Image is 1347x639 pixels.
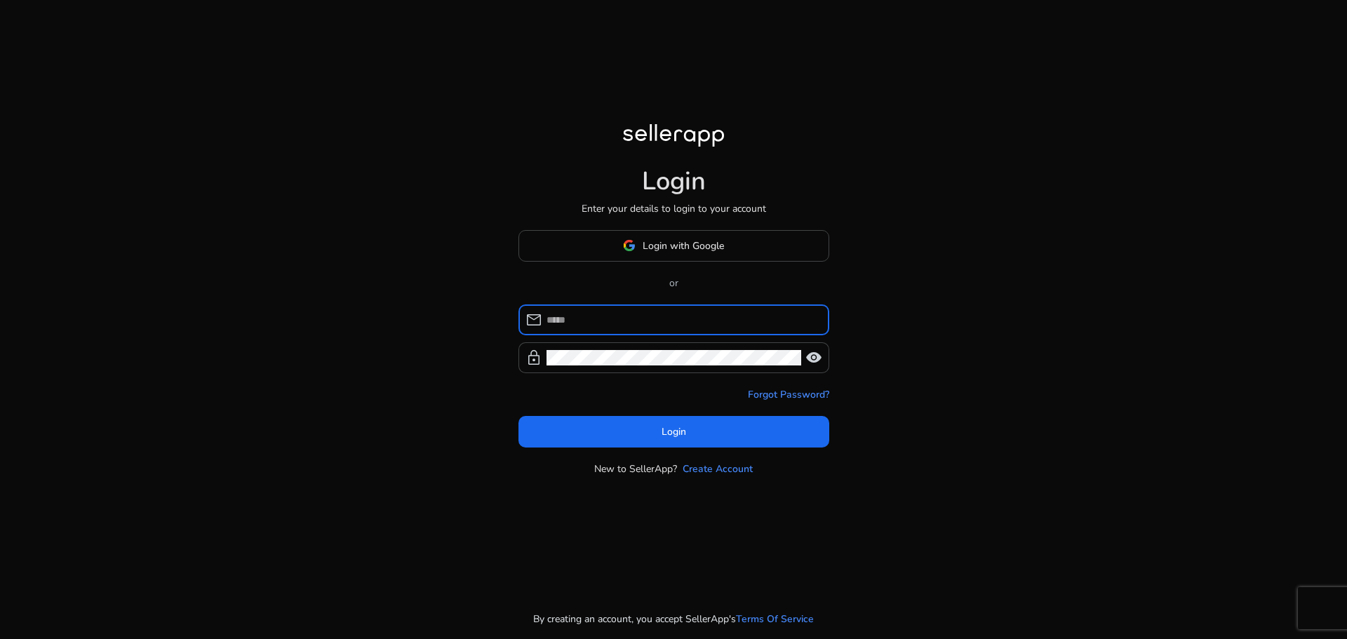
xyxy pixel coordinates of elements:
p: or [518,276,829,290]
a: Create Account [683,462,753,476]
a: Forgot Password? [748,387,829,402]
span: mail [525,311,542,328]
h1: Login [642,166,706,196]
span: Login [662,424,686,439]
a: Terms Of Service [736,612,814,626]
span: lock [525,349,542,366]
button: Login [518,416,829,448]
img: google-logo.svg [623,239,636,252]
span: visibility [805,349,822,366]
p: Enter your details to login to your account [582,201,766,216]
span: Login with Google [643,238,724,253]
p: New to SellerApp? [594,462,677,476]
button: Login with Google [518,230,829,262]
